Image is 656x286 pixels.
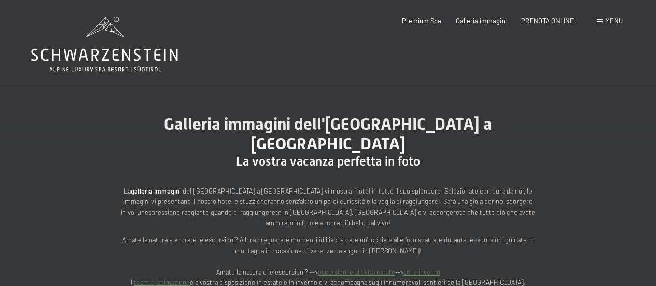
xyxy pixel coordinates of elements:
a: sci e inverno [403,268,440,276]
a: escursioni e attività estate [318,268,395,276]
span: Menu [605,17,623,25]
span: La vostra vacanza perfetta in foto [236,154,420,169]
span: Galleria immagini dell'[GEOGRAPHIC_DATA] a [GEOGRAPHIC_DATA] [164,114,492,154]
strong: galleria immagin [131,187,179,195]
a: Galleria immagini [456,17,507,25]
a: e [473,236,477,244]
a: PRENOTA ONLINE [521,17,574,25]
a: Premium Spa [402,17,441,25]
p: La i dell’[GEOGRAPHIC_DATA] a [GEOGRAPHIC_DATA] vi mostra l’hotel in tutto il suo splendore. Sele... [121,186,536,228]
